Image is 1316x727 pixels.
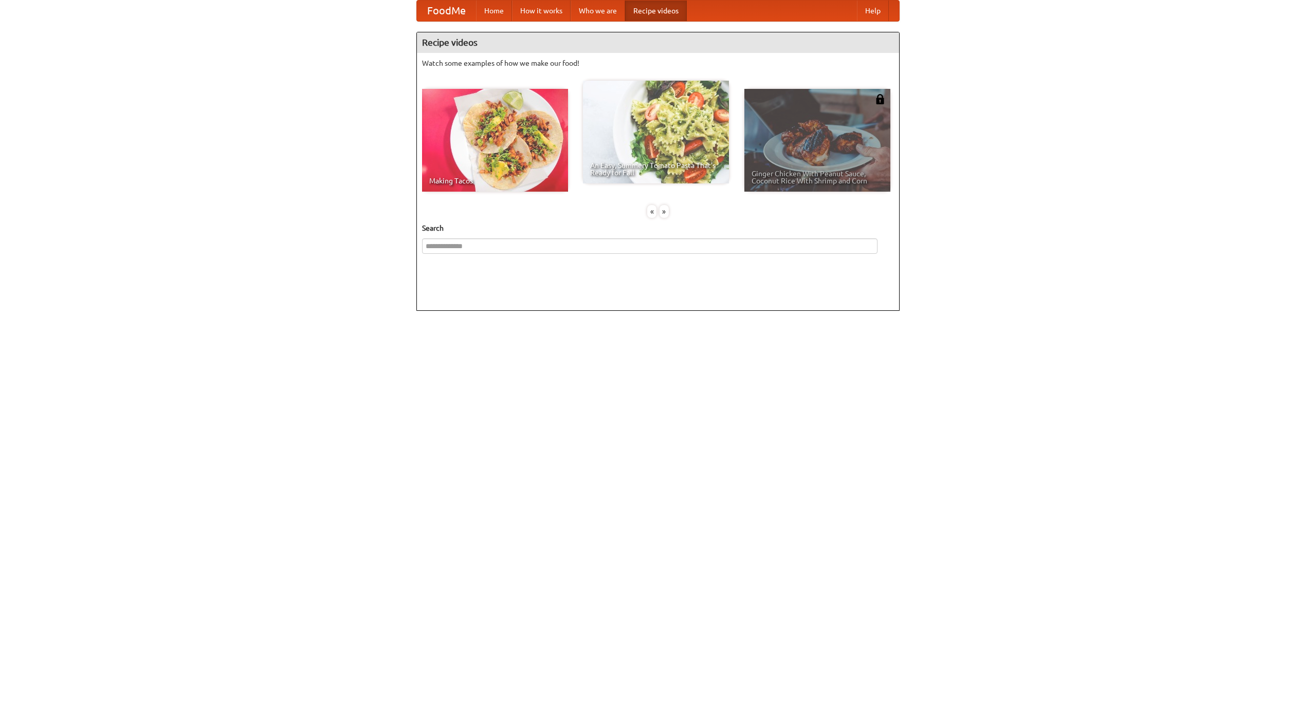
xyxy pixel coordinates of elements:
a: Recipe videos [625,1,687,21]
a: An Easy, Summery Tomato Pasta That's Ready for Fall [583,81,729,183]
h4: Recipe videos [417,32,899,53]
img: 483408.png [875,94,885,104]
div: « [647,205,656,218]
a: Who we are [571,1,625,21]
div: » [660,205,669,218]
a: Home [476,1,512,21]
a: FoodMe [417,1,476,21]
a: How it works [512,1,571,21]
a: Making Tacos [422,89,568,192]
a: Help [857,1,889,21]
span: An Easy, Summery Tomato Pasta That's Ready for Fall [590,162,722,176]
h5: Search [422,223,894,233]
p: Watch some examples of how we make our food! [422,58,894,68]
span: Making Tacos [429,177,561,184]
